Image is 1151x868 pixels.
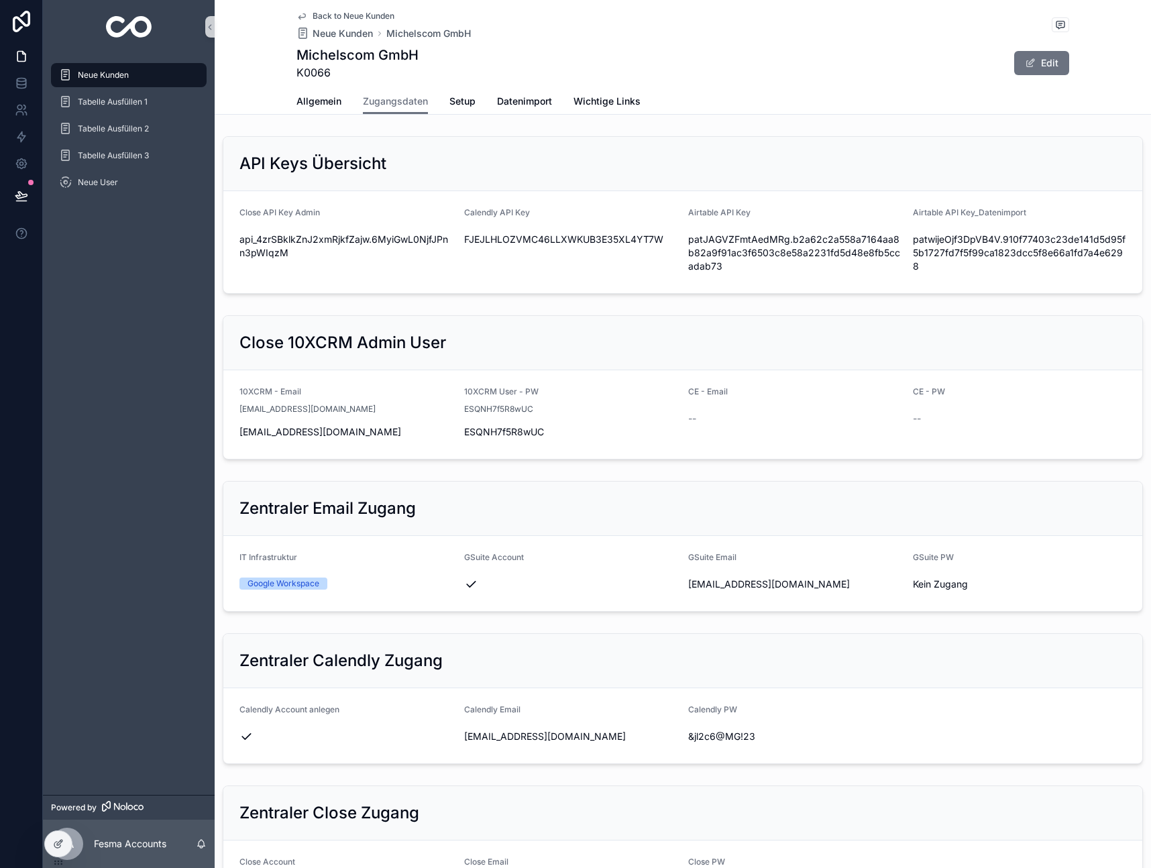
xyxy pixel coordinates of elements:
[449,89,476,116] a: Setup
[78,97,148,107] span: Tabelle Ausfüllen 1
[313,11,394,21] span: Back to Neue Kunden
[239,857,295,867] span: Close Account
[94,837,166,851] p: Fesma Accounts
[363,89,428,115] a: Zugangsdaten
[239,386,301,396] span: 10XCRM - Email
[497,95,552,108] span: Datenimport
[239,425,453,439] span: [EMAIL_ADDRESS][DOMAIN_NAME]
[78,150,149,161] span: Tabelle Ausfüllen 3
[464,857,508,867] span: Close Email
[913,386,945,396] span: CE - PW
[51,802,97,813] span: Powered by
[464,730,678,743] span: [EMAIL_ADDRESS][DOMAIN_NAME]
[78,123,149,134] span: Tabelle Ausfüllen 2
[239,802,419,824] h2: Zentraler Close Zugang
[363,95,428,108] span: Zugangsdaten
[313,27,373,40] span: Neue Kunden
[497,89,552,116] a: Datenimport
[239,207,320,217] span: Close API Key Admin
[913,552,954,562] span: GSuite PW
[464,207,530,217] span: Calendly API Key
[51,90,207,114] a: Tabelle Ausfüllen 1
[239,650,443,671] h2: Zentraler Calendly Zugang
[43,54,215,212] div: scrollable content
[239,404,376,415] span: [EMAIL_ADDRESS][DOMAIN_NAME]
[913,578,1127,591] span: Kein Zugang
[464,552,524,562] span: GSuite Account
[688,207,751,217] span: Airtable API Key
[573,95,641,108] span: Wichtige Links
[239,153,386,174] h2: API Keys Übersicht
[51,63,207,87] a: Neue Kunden
[688,578,902,591] span: [EMAIL_ADDRESS][DOMAIN_NAME]
[43,795,215,820] a: Powered by
[386,27,471,40] a: Michelscom GmbH
[464,425,678,439] span: ESQNH7f5R8wUC
[51,117,207,141] a: Tabelle Ausfüllen 2
[464,704,520,714] span: Calendly Email
[296,11,394,21] a: Back to Neue Kunden
[688,386,728,396] span: CE - Email
[296,95,341,108] span: Allgemein
[296,27,373,40] a: Neue Kunden
[248,578,319,590] div: Google Workspace
[51,144,207,168] a: Tabelle Ausfüllen 3
[573,89,641,116] a: Wichtige Links
[1014,51,1069,75] button: Edit
[78,177,118,188] span: Neue User
[296,46,419,64] h1: Michelscom GmbH
[239,704,339,714] span: Calendly Account anlegen
[913,207,1026,217] span: Airtable API Key_Datenimport
[78,70,129,80] span: Neue Kunden
[464,233,678,246] span: FJEJLHLOZVMC46LLXWKUB3E35XL4YT7W
[913,233,1127,273] span: patwijeOjf3DpVB4V.910f77403c23de141d5d95f5b1727fd7f5f99ca1823dcc5f8e66a1fd7a4e6298
[239,498,416,519] h2: Zentraler Email Zugang
[449,95,476,108] span: Setup
[688,412,696,425] span: --
[464,404,533,415] span: ESQNH7f5R8wUC
[688,552,736,562] span: GSuite Email
[239,332,446,354] h2: Close 10XCRM Admin User
[464,386,539,396] span: 10XCRM User - PW
[688,704,737,714] span: Calendly PW
[51,170,207,195] a: Neue User
[688,233,902,273] span: patJAGVZFmtAedMRg.b2a62c2a558a7164aa8b82a9f91ac3f6503c8e58a2231fd5d48e8fb5ccadab73
[106,16,152,38] img: App logo
[688,857,725,867] span: Close PW
[913,412,921,425] span: --
[239,552,297,562] span: IT Infrastruktur
[239,233,453,260] span: api_4zrSBklkZnJ2xmRjkfZajw.6MyiGwL0NjfJPnn3pWIqzM
[296,64,419,80] span: K0066
[688,730,902,743] span: &jl2c6@MG!23
[296,89,341,116] a: Allgemein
